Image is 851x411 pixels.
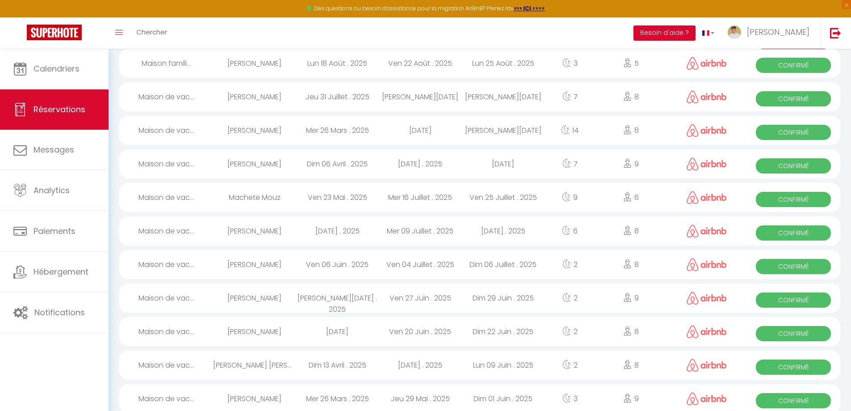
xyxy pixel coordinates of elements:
span: Réservations [34,104,85,115]
a: Chercher [130,17,174,49]
span: Calendriers [34,63,80,74]
a: >>> ICI <<<< [514,4,545,12]
img: Super Booking [27,25,82,40]
span: [PERSON_NAME] [747,26,809,38]
a: ... [PERSON_NAME] [721,17,821,49]
span: Notifications [34,307,85,318]
span: Messages [34,144,74,155]
span: Analytics [34,185,70,196]
span: Chercher [136,27,167,37]
img: ... [728,25,741,39]
span: Paiements [34,225,75,237]
span: Hébergement [34,266,88,277]
button: Besoin d'aide ? [633,25,696,41]
img: logout [830,27,841,38]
